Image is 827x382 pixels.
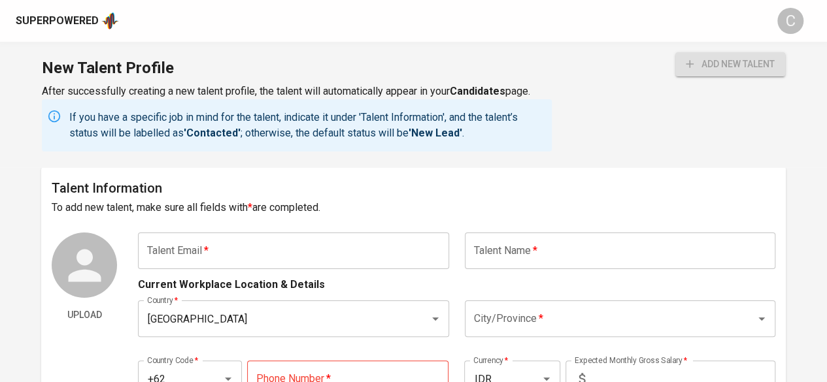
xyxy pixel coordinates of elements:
[675,52,785,76] button: add new talent
[686,56,775,72] span: add new talent
[52,303,117,327] button: Upload
[675,52,785,76] div: Almost there! Once you've completed all the fields marked with * under 'Talent Information', you'...
[138,277,325,293] p: Current Workplace Location & Details
[184,127,241,139] b: 'Contacted'
[752,310,771,328] button: Open
[16,11,119,31] a: Superpoweredapp logo
[777,8,803,34] div: C
[57,307,112,323] span: Upload
[101,11,119,31] img: app logo
[42,84,552,99] p: After successfully creating a new talent profile, the talent will automatically appear in your page.
[52,199,775,217] h6: To add new talent, make sure all fields with are completed.
[42,52,552,84] h1: New Talent Profile
[450,85,505,97] b: Candidates
[69,110,547,141] p: If you have a specific job in mind for the talent, indicate it under 'Talent Information', and th...
[16,14,99,29] div: Superpowered
[52,178,775,199] h6: Talent Information
[409,127,462,139] b: 'New Lead'
[426,310,445,328] button: Open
